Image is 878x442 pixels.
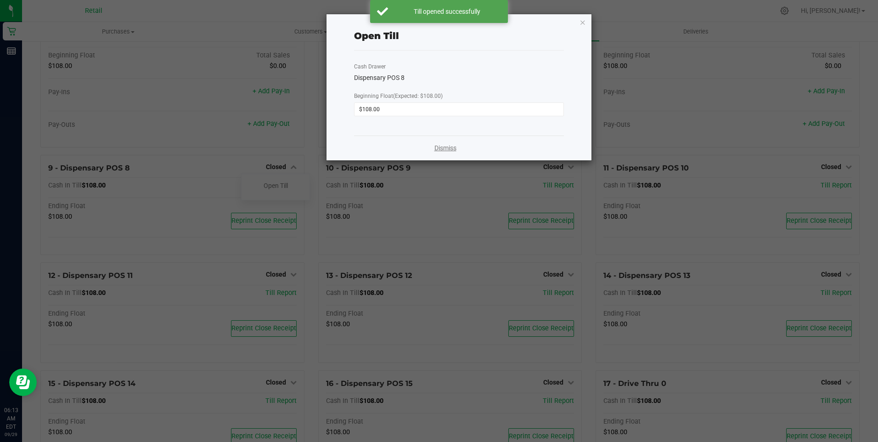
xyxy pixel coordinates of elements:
[354,62,386,71] label: Cash Drawer
[354,73,563,83] div: Dispensary POS 8
[393,7,501,16] div: Till opened successfully
[354,93,443,99] span: Beginning Float
[9,368,37,396] iframe: Resource center
[354,29,399,43] div: Open Till
[393,93,443,99] span: (Expected: $108.00)
[434,143,456,153] a: Dismiss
